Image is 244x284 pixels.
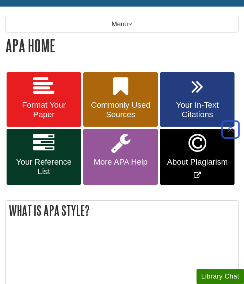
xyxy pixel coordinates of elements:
span: Format Your Paper [12,100,76,119]
a: More APA Help [83,129,158,185]
button: Library Chat [197,269,244,284]
span: About Plagiarism [165,157,229,167]
span: More APA Help [89,157,152,167]
h1: APA Home [5,36,239,55]
h2: What is APA Style? [6,201,238,220]
a: Format Your Paper [7,72,81,127]
p: Menu [5,16,239,32]
a: Back to Top [219,124,242,134]
a: Link opens in new window [160,129,235,185]
a: Your In-Text Citations [160,72,235,127]
span: Your In-Text Citations [165,100,229,119]
a: Your Reference List [7,129,81,185]
a: Commonly Used Sources [83,72,158,127]
span: Commonly Used Sources [89,100,152,119]
span: Your Reference List [12,157,76,176]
